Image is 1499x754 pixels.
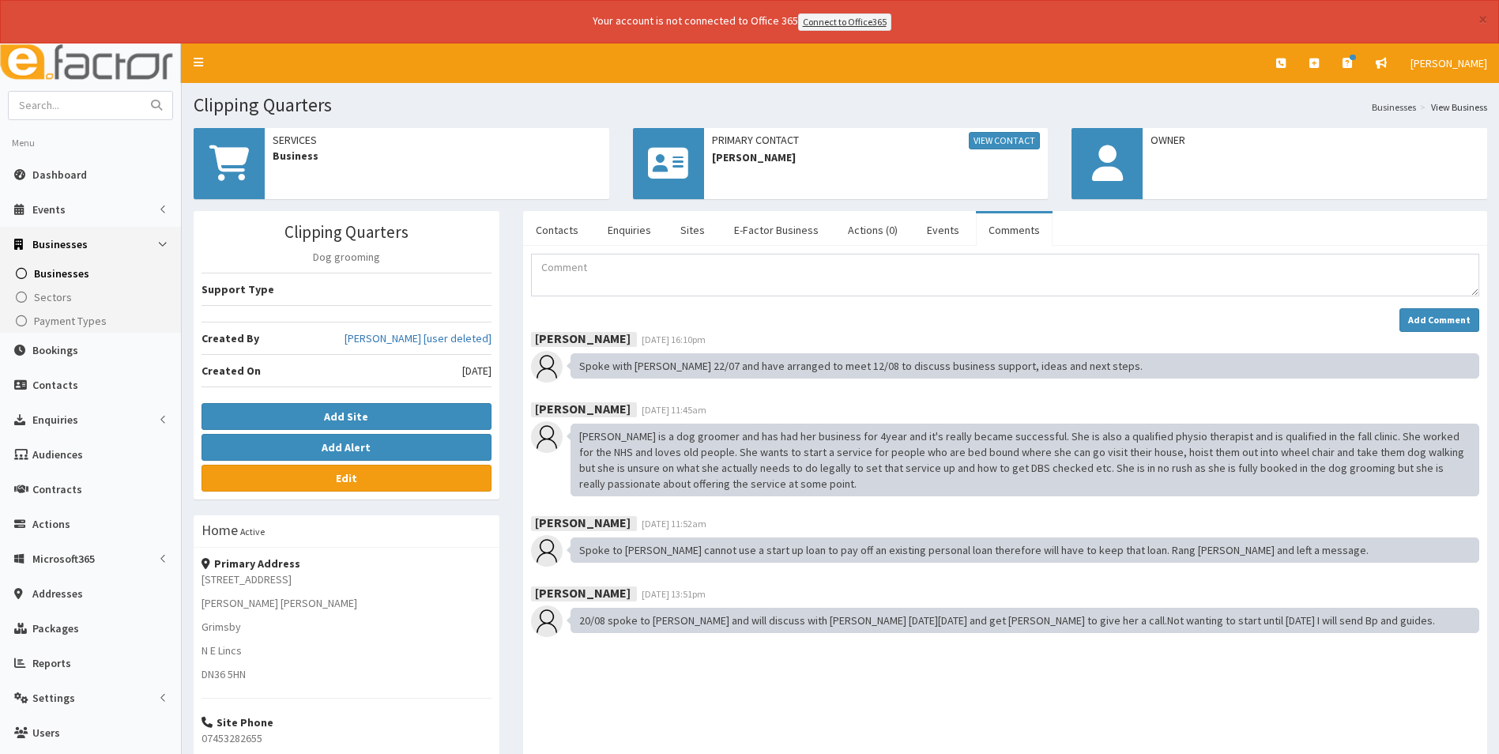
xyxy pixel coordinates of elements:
span: Contacts [32,378,78,392]
a: Businesses [1372,100,1416,114]
b: Add Site [324,409,368,424]
span: Sectors [34,290,72,304]
span: [PERSON_NAME] [712,149,1041,165]
div: Spoke to [PERSON_NAME] cannot use a start up loan to pay off an existing personal loan therefore ... [571,537,1479,563]
textarea: Comment [531,254,1479,296]
span: Businesses [32,237,88,251]
small: Active [240,526,265,537]
h3: Home [201,523,238,537]
span: Packages [32,621,79,635]
span: [DATE] [462,363,492,379]
input: Search... [9,92,141,119]
span: Business [273,148,601,164]
a: Events [914,213,972,247]
a: Sites [668,213,717,247]
span: Actions [32,517,70,531]
p: Grimsby [201,619,492,635]
b: [PERSON_NAME] [535,585,631,601]
a: E-Factor Business [721,213,831,247]
a: [PERSON_NAME] [user deleted] [345,330,492,346]
h3: Clipping Quarters [201,223,492,241]
button: Add Comment [1399,308,1479,332]
span: [PERSON_NAME] [1410,56,1487,70]
p: 07453282655 [201,730,492,746]
div: Spoke with [PERSON_NAME] 22/07 and have arranged to meet 12/08 to discuss business support, ideas... [571,353,1479,379]
span: Businesses [34,266,89,281]
span: Users [32,726,60,740]
span: Addresses [32,586,83,601]
a: Sectors [4,285,181,309]
span: Owner [1151,132,1479,148]
a: Connect to Office365 [798,13,891,31]
p: [STREET_ADDRESS] [201,571,492,587]
span: [DATE] 11:45am [642,404,706,416]
button: × [1478,11,1487,28]
b: Edit [336,471,357,485]
strong: Add Comment [1408,314,1471,326]
div: 20/08 spoke to [PERSON_NAME] and will discuss with [PERSON_NAME] [DATE][DATE] and get [PERSON_NAM... [571,608,1479,633]
span: Payment Types [34,314,107,328]
li: View Business [1416,100,1487,114]
span: [DATE] 13:51pm [642,588,706,600]
span: Reports [32,656,71,670]
a: [PERSON_NAME] [1399,43,1499,83]
span: Events [32,202,66,217]
a: Enquiries [595,213,664,247]
a: Edit [201,465,492,492]
span: Microsoft365 [32,552,95,566]
span: Settings [32,691,75,705]
b: [PERSON_NAME] [535,330,631,346]
p: DN36 5HN [201,666,492,682]
a: Comments [976,213,1053,247]
b: Created On [201,364,261,378]
strong: Site Phone [201,715,273,729]
p: Dog grooming [201,249,492,265]
span: [DATE] 11:52am [642,518,706,530]
h1: Clipping Quarters [194,95,1487,115]
span: Bookings [32,343,78,357]
b: [PERSON_NAME] [535,401,631,417]
div: [PERSON_NAME] is a dog groomer and has had her business for 4year and it's really became successf... [571,424,1479,496]
a: Contacts [523,213,591,247]
span: Audiences [32,447,83,462]
p: N E Lincs [201,643,492,658]
a: Actions (0) [835,213,910,247]
div: Your account is not connected to Office 365 [280,13,1204,31]
b: Add Alert [322,440,371,454]
p: [PERSON_NAME] [PERSON_NAME] [201,595,492,611]
b: Created By [201,331,259,345]
a: View Contact [969,132,1040,149]
span: Enquiries [32,413,78,427]
span: Contracts [32,482,82,496]
span: Services [273,132,601,148]
b: Support Type [201,282,274,296]
span: Dashboard [32,168,87,182]
span: [DATE] 16:10pm [642,334,706,345]
span: Primary Contact [712,132,1041,149]
a: Businesses [4,262,181,285]
button: Add Alert [201,434,492,461]
b: [PERSON_NAME] [535,515,631,530]
strong: Primary Address [201,556,300,571]
a: Payment Types [4,309,181,333]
